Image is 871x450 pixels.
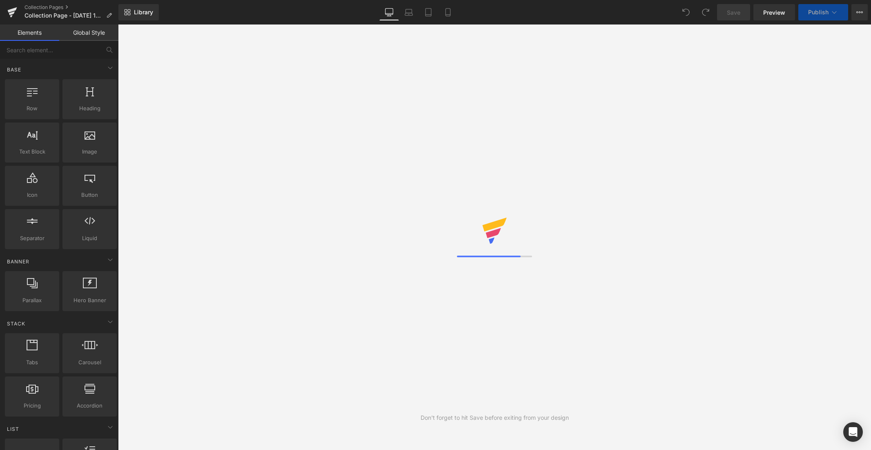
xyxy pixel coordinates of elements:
[6,258,30,265] span: Banner
[7,104,57,113] span: Row
[6,425,20,433] span: List
[753,4,795,20] a: Preview
[7,147,57,156] span: Text Block
[843,422,863,442] div: Open Intercom Messenger
[65,104,114,113] span: Heading
[65,401,114,410] span: Accordion
[7,358,57,367] span: Tabs
[65,147,114,156] span: Image
[763,8,785,17] span: Preview
[25,12,103,19] span: Collection Page - [DATE] 12:47:48
[7,191,57,199] span: Icon
[118,4,159,20] a: New Library
[798,4,848,20] button: Publish
[421,413,569,422] div: Don't forget to hit Save before exiting from your design
[419,4,438,20] a: Tablet
[678,4,694,20] button: Undo
[697,4,714,20] button: Redo
[7,234,57,243] span: Separator
[727,8,740,17] span: Save
[399,4,419,20] a: Laptop
[851,4,868,20] button: More
[379,4,399,20] a: Desktop
[808,9,829,16] span: Publish
[65,234,114,243] span: Liquid
[7,401,57,410] span: Pricing
[438,4,458,20] a: Mobile
[25,4,118,11] a: Collection Pages
[6,320,26,327] span: Stack
[6,66,22,74] span: Base
[65,191,114,199] span: Button
[134,9,153,16] span: Library
[7,296,57,305] span: Parallax
[65,358,114,367] span: Carousel
[59,25,118,41] a: Global Style
[65,296,114,305] span: Hero Banner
